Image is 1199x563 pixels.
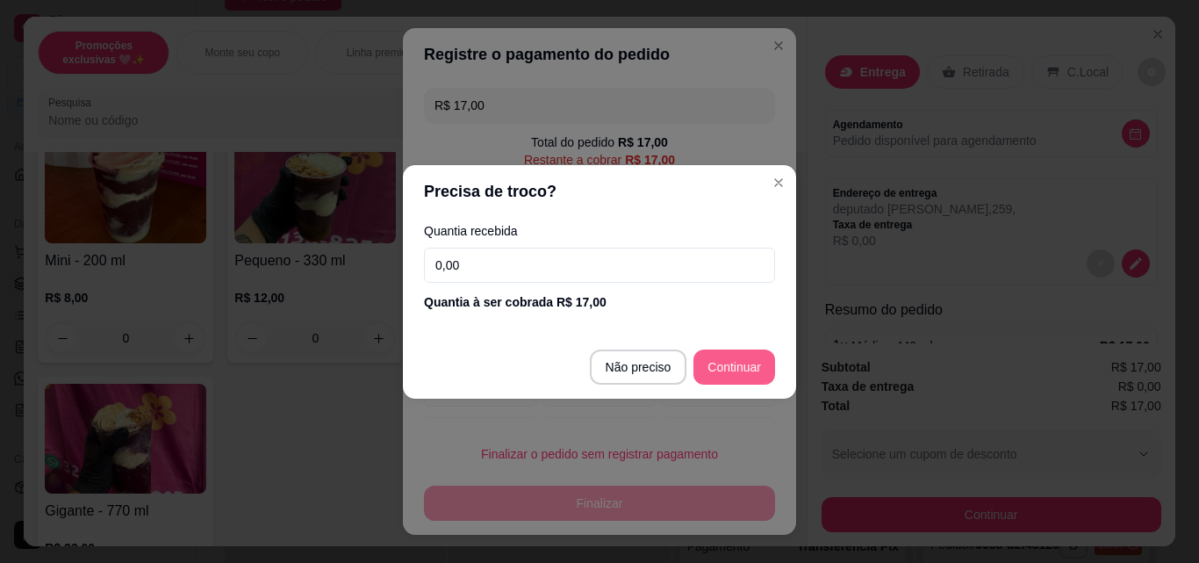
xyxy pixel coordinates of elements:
[590,350,687,385] button: Não preciso
[424,225,775,237] label: Quantia recebida
[693,350,775,385] button: Continuar
[424,293,775,311] div: Quantia à ser cobrada R$ 17,00
[765,169,793,197] button: Close
[403,165,796,218] header: Precisa de troco?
